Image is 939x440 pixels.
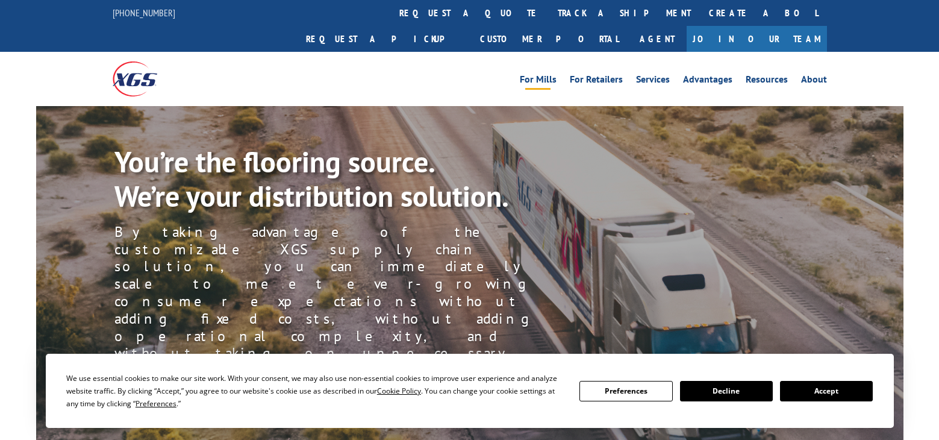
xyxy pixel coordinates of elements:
a: Join Our Team [687,26,827,52]
a: For Mills [520,75,557,88]
a: About [801,75,827,88]
a: Request a pickup [297,26,471,52]
button: Accept [780,381,873,401]
a: Agent [628,26,687,52]
a: For Retailers [570,75,623,88]
button: Decline [680,381,773,401]
span: Cookie Policy [377,386,421,396]
a: Customer Portal [471,26,628,52]
a: Advantages [683,75,732,88]
p: By taking advantage of the customizable XGS supply chain solution, you can immediately scale to m... [114,224,577,380]
p: You’re the flooring source. We’re your distribution solution. [114,145,535,214]
div: We use essential cookies to make our site work. With your consent, we may also use non-essential ... [66,372,565,410]
div: Cookie Consent Prompt [46,354,894,428]
a: Services [636,75,670,88]
a: Resources [746,75,788,88]
span: Preferences [136,398,176,409]
a: [PHONE_NUMBER] [113,7,175,19]
button: Preferences [579,381,672,401]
